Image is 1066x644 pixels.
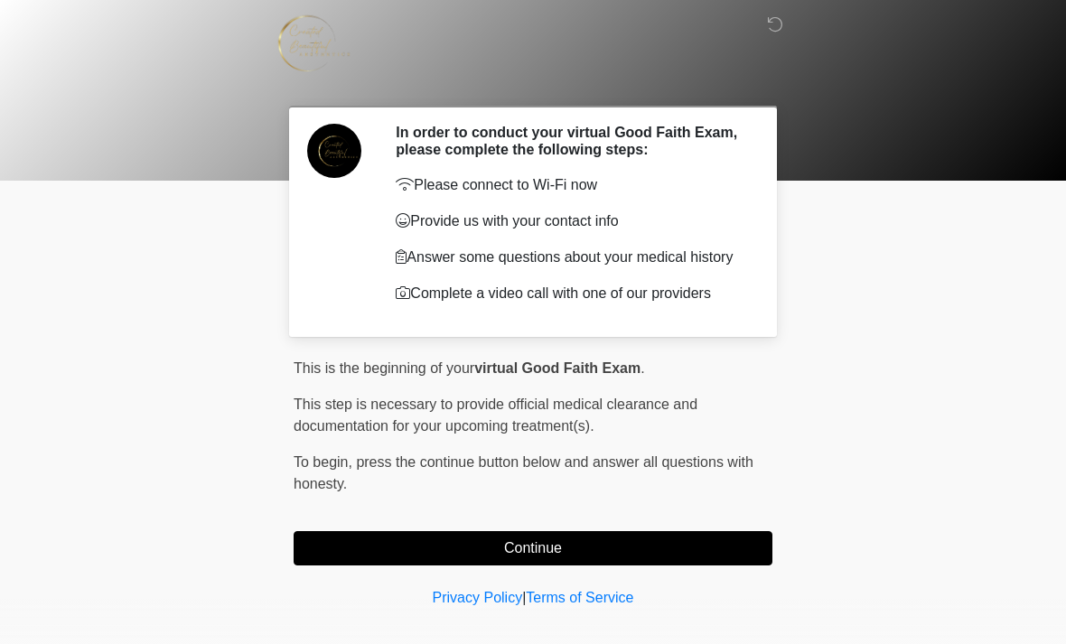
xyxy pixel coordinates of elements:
[396,174,745,196] p: Please connect to Wi-Fi now
[307,124,361,178] img: Agent Avatar
[396,283,745,304] p: Complete a video call with one of our providers
[396,210,745,232] p: Provide us with your contact info
[294,454,356,470] span: To begin,
[396,124,745,158] h2: In order to conduct your virtual Good Faith Exam, please complete the following steps:
[433,590,523,605] a: Privacy Policy
[276,14,351,72] img: Created Beautiful Aesthetics Logo
[396,247,745,268] p: Answer some questions about your medical history
[294,531,772,565] button: Continue
[474,360,641,376] strong: virtual Good Faith Exam
[526,590,633,605] a: Terms of Service
[522,590,526,605] a: |
[294,397,697,434] span: This step is necessary to provide official medical clearance and documentation for your upcoming ...
[294,360,474,376] span: This is the beginning of your
[294,454,753,491] span: press the continue button below and answer all questions with honesty.
[641,360,644,376] span: .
